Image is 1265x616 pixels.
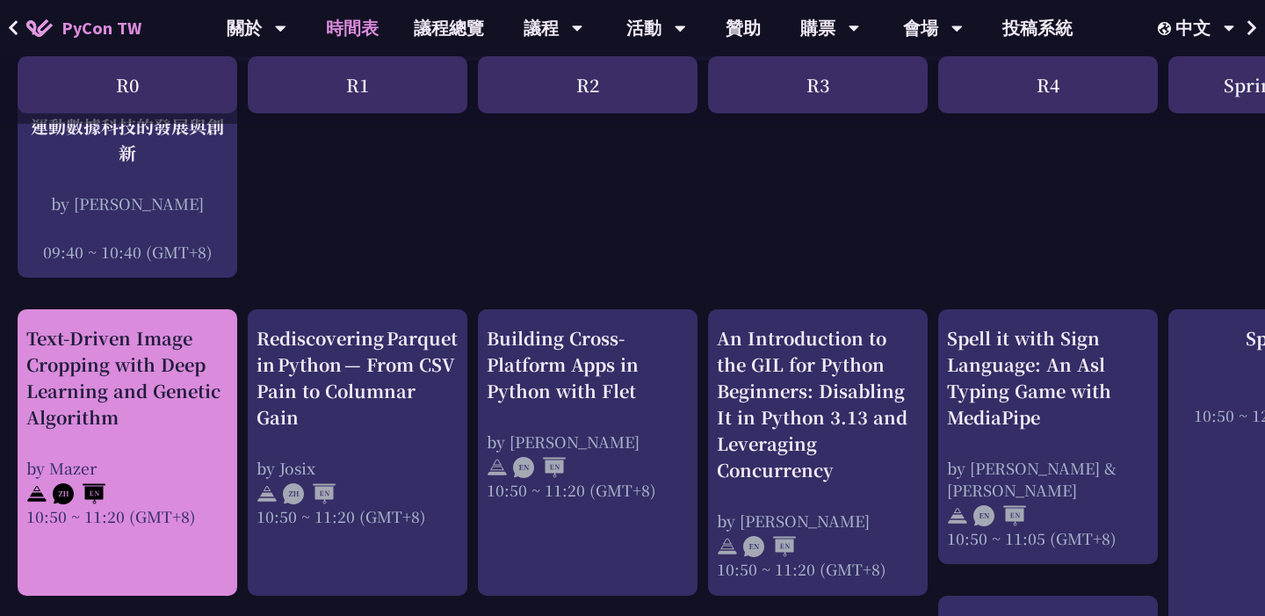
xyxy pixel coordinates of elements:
div: R0 [18,56,237,113]
div: 10:50 ~ 11:20 (GMT+8) [257,505,459,527]
span: PyCon TW [61,15,141,41]
div: R4 [938,56,1158,113]
div: 10:50 ~ 11:05 (GMT+8) [947,527,1149,549]
img: ZHEN.371966e.svg [53,483,105,504]
a: Rediscovering Parquet in Python — From CSV Pain to Columnar Gain by Josix 10:50 ~ 11:20 (GMT+8) [257,325,459,581]
img: svg+xml;base64,PHN2ZyB4bWxucz0iaHR0cDovL3d3dy53My5vcmcvMjAwMC9zdmciIHdpZHRoPSIyNCIgaGVpZ2h0PSIyNC... [487,457,508,478]
div: R1 [248,56,467,113]
img: svg+xml;base64,PHN2ZyB4bWxucz0iaHR0cDovL3d3dy53My5vcmcvMjAwMC9zdmciIHdpZHRoPSIyNCIgaGVpZ2h0PSIyNC... [947,505,968,526]
a: PyCon TW [9,6,159,50]
div: by [PERSON_NAME] [717,510,919,532]
img: svg+xml;base64,PHN2ZyB4bWxucz0iaHR0cDovL3d3dy53My5vcmcvMjAwMC9zdmciIHdpZHRoPSIyNCIgaGVpZ2h0PSIyNC... [26,483,47,504]
div: by [PERSON_NAME] [487,431,689,453]
div: 10:50 ~ 11:20 (GMT+8) [717,558,919,580]
div: An Introduction to the GIL for Python Beginners: Disabling It in Python 3.13 and Leveraging Concu... [717,325,919,483]
div: by [PERSON_NAME] [26,192,228,214]
a: Spell it with Sign Language: An Asl Typing Game with MediaPipe by [PERSON_NAME] & [PERSON_NAME] 1... [947,325,1149,549]
img: Locale Icon [1158,22,1175,35]
a: An Introduction to the GIL for Python Beginners: Disabling It in Python 3.13 and Leveraging Concu... [717,325,919,581]
div: 10:50 ~ 11:20 (GMT+8) [487,479,689,501]
img: ENEN.5a408d1.svg [513,457,566,478]
div: Rediscovering Parquet in Python — From CSV Pain to Columnar Gain [257,325,459,431]
div: by Mazer [26,457,228,479]
div: R3 [708,56,928,113]
img: svg+xml;base64,PHN2ZyB4bWxucz0iaHR0cDovL3d3dy53My5vcmcvMjAwMC9zdmciIHdpZHRoPSIyNCIgaGVpZ2h0PSIyNC... [257,483,278,504]
div: 當科技走進球場：21世紀運動數據科技的發展與創新 [26,87,228,166]
div: by Josix [257,457,459,479]
div: Text-Driven Image Cropping with Deep Learning and Genetic Algorithm [26,325,228,431]
a: 當科技走進球場：21世紀運動數據科技的發展與創新 by [PERSON_NAME] 09:40 ~ 10:40 (GMT+8) [26,87,228,263]
div: 09:40 ~ 10:40 (GMT+8) [26,241,228,263]
div: 10:50 ~ 11:20 (GMT+8) [26,505,228,527]
img: ZHEN.371966e.svg [283,483,336,504]
img: ENEN.5a408d1.svg [973,505,1026,526]
div: R2 [478,56,698,113]
div: by [PERSON_NAME] & [PERSON_NAME] [947,457,1149,501]
img: ENEN.5a408d1.svg [743,536,796,557]
a: Text-Driven Image Cropping with Deep Learning and Genetic Algorithm by Mazer 10:50 ~ 11:20 (GMT+8) [26,325,228,581]
div: Spell it with Sign Language: An Asl Typing Game with MediaPipe [947,325,1149,431]
a: Building Cross-Platform Apps in Python with Flet by [PERSON_NAME] 10:50 ~ 11:20 (GMT+8) [487,325,689,581]
div: Building Cross-Platform Apps in Python with Flet [487,325,689,404]
img: Home icon of PyCon TW 2025 [26,19,53,37]
img: svg+xml;base64,PHN2ZyB4bWxucz0iaHR0cDovL3d3dy53My5vcmcvMjAwMC9zdmciIHdpZHRoPSIyNCIgaGVpZ2h0PSIyNC... [717,536,738,557]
